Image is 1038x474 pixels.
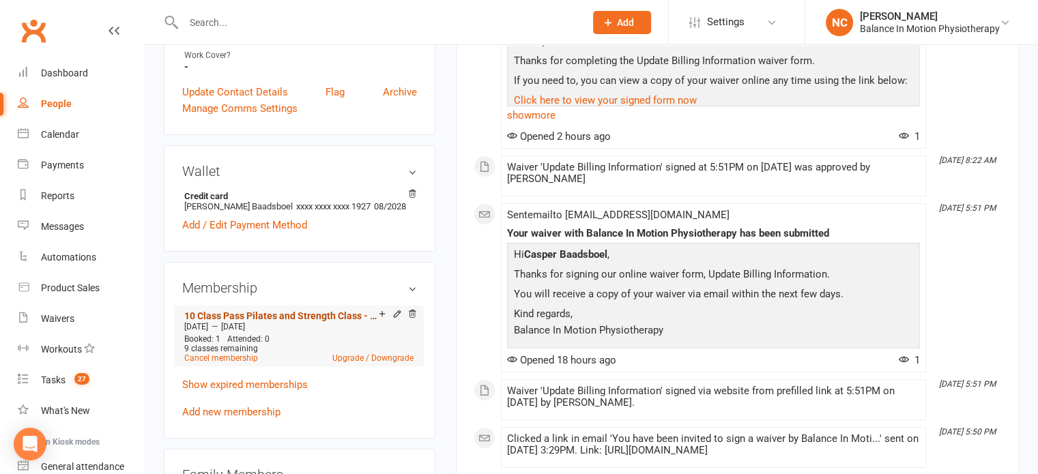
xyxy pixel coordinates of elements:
[510,246,917,266] p: Hi ,
[41,282,100,293] div: Product Sales
[18,119,144,150] a: Calendar
[332,353,414,363] a: Upgrade / Downgrade
[510,266,917,286] p: Thanks for signing our online waiver form, Update Billing Information.
[184,322,208,331] span: [DATE]
[617,17,634,28] span: Add
[939,203,996,213] i: [DATE] 5:51 PM
[510,286,917,306] p: You will receive a copy of your waiver via email within the next few days.
[296,201,371,211] span: xxxx xxxx xxxx 1927
[41,374,66,385] div: Tasks
[524,248,607,261] strong: Casper Baadsboel
[184,61,417,73] strong: -
[514,94,697,106] a: Click here to view your signed form now
[939,379,996,389] i: [DATE] 5:51 PM
[507,385,920,409] div: Waiver 'Update Billing Information' signed via website from prefilled link at 5:51PM on [DATE] by...
[18,334,144,365] a: Workouts
[184,334,220,344] span: Booked: 1
[16,14,51,48] a: Clubworx
[899,130,920,143] span: 1
[593,11,651,34] button: Add
[507,130,611,143] span: Opened 2 hours ago
[18,396,144,426] a: What's New
[179,13,575,32] input: Search...
[383,84,417,100] a: Archive
[182,100,298,117] a: Manage Comms Settings
[374,201,406,211] span: 08/2028
[41,405,90,416] div: What's New
[14,428,46,460] div: Open Intercom Messenger
[184,191,410,201] strong: Credit card
[507,354,616,366] span: Opened 18 hours ago
[184,353,258,363] a: Cancel membership
[184,344,258,353] span: 9 classes remaining
[182,84,288,100] a: Update Contact Details
[74,373,89,385] span: 27
[707,7,745,38] span: Settings
[860,10,1000,23] div: [PERSON_NAME]
[18,365,144,396] a: Tasks 27
[184,310,379,321] a: 10 Class Pass Pilates and Strength Class - Health Fund Code 560 ($56 Per Class)
[227,334,270,344] span: Attended: 0
[939,427,996,436] i: [DATE] 5:50 PM
[860,23,1000,35] div: Balance In Motion Physiotherapy
[182,164,417,179] h3: Wallet
[510,72,917,92] p: If you need to, you can view a copy of your waiver online any time using the link below:
[182,217,307,233] a: Add / Edit Payment Method
[41,129,79,140] div: Calendar
[182,379,308,391] a: Show expired memberships
[507,433,920,456] div: Clicked a link in email 'You have been invited to sign a waiver by Balance In Moti...' sent on [D...
[182,189,417,213] li: [PERSON_NAME] Baadsboel
[41,313,74,324] div: Waivers
[41,252,96,263] div: Automations
[510,306,917,342] p: Kind regards, Balance In Motion Physiotherapy
[510,53,917,72] p: Thanks for completing the Update Billing Information waiver form.
[326,84,345,100] a: Flag
[507,106,920,125] a: show more
[41,98,72,109] div: People
[939,155,996,165] i: [DATE] 8:22 AM
[507,162,920,185] div: Waiver 'Update Billing Information' signed at 5:51PM on [DATE] was approved by [PERSON_NAME]
[18,150,144,181] a: Payments
[899,354,920,366] span: 1
[18,58,144,89] a: Dashboard
[181,321,417,332] div: —
[41,160,84,171] div: Payments
[826,9,853,36] div: NC
[18,181,144,211] a: Reports
[182,406,280,418] a: Add new membership
[184,49,417,62] div: Work Cover?
[18,242,144,273] a: Automations
[18,211,144,242] a: Messages
[41,190,74,201] div: Reports
[41,461,124,472] div: General attendance
[41,221,84,232] div: Messages
[507,209,730,221] span: Sent email to [EMAIL_ADDRESS][DOMAIN_NAME]
[41,68,88,78] div: Dashboard
[18,273,144,303] a: Product Sales
[18,303,144,334] a: Waivers
[507,228,920,239] div: Your waiver with Balance In Motion Physiotherapy has been submitted
[182,280,417,295] h3: Membership
[41,344,82,355] div: Workouts
[18,89,144,119] a: People
[221,322,245,331] span: [DATE]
